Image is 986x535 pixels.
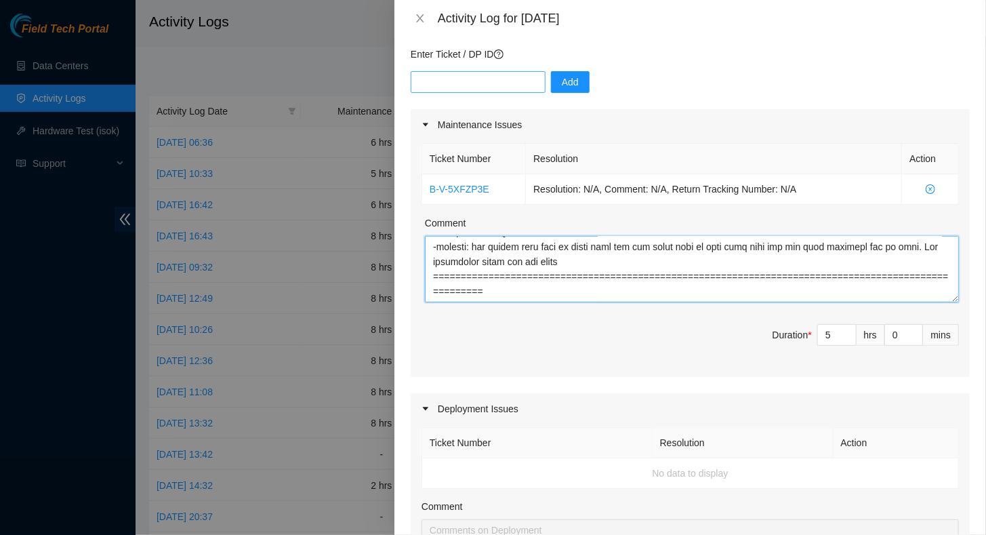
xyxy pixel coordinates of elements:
[923,324,959,346] div: mins
[422,499,463,514] label: Comment
[422,144,526,174] th: Ticket Number
[834,428,959,458] th: Action
[422,458,959,489] td: No data to display
[562,75,579,90] span: Add
[902,144,959,174] th: Action
[438,11,970,26] div: Activity Log for [DATE]
[551,71,590,93] button: Add
[422,405,430,413] span: caret-right
[422,121,430,129] span: caret-right
[773,328,812,342] div: Duration
[415,13,426,24] span: close
[425,216,466,231] label: Comment
[411,47,970,62] p: Enter Ticket / DP ID
[526,144,902,174] th: Resolution
[411,393,970,424] div: Deployment Issues
[430,184,489,195] a: B-V-5XFZP3E
[909,184,951,194] span: close-circle
[422,428,653,458] th: Ticket Number
[494,49,504,59] span: question-circle
[653,428,834,458] th: Resolution
[411,12,430,25] button: Close
[411,109,970,140] div: Maintenance Issues
[526,174,902,205] td: Resolution: N/A, Comment: N/A, Return Tracking Number: N/A
[425,236,959,302] textarea: Comment
[857,324,885,346] div: hrs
